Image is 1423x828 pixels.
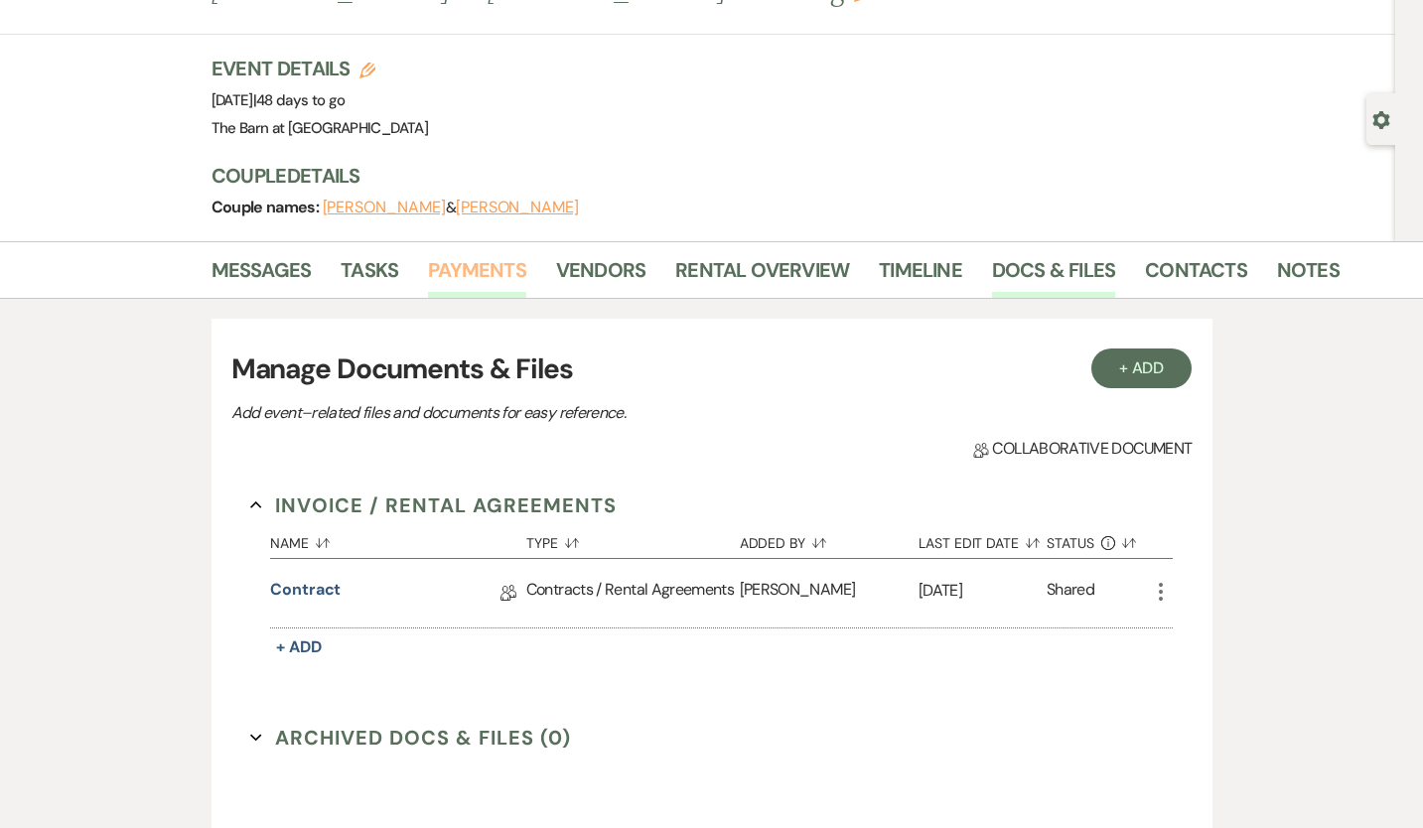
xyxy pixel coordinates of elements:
button: Archived Docs & Files (0) [250,723,571,753]
button: [PERSON_NAME] [456,200,579,215]
button: + Add [270,633,328,661]
button: Open lead details [1372,109,1390,128]
button: Name [270,520,526,558]
p: [DATE] [919,578,1047,604]
span: The Barn at [GEOGRAPHIC_DATA] [212,118,428,138]
a: Timeline [879,254,962,298]
span: Status [1047,536,1094,550]
span: | [253,90,346,110]
button: Last Edit Date [919,520,1047,558]
a: Tasks [341,254,398,298]
span: [DATE] [212,90,346,110]
span: + Add [276,636,322,657]
span: Collaborative document [973,437,1192,461]
a: Docs & Files [992,254,1115,298]
h3: Event Details [212,55,428,82]
a: Messages [212,254,312,298]
a: Payments [428,254,526,298]
button: Type [526,520,740,558]
span: Couple names: [212,197,323,217]
h3: Manage Documents & Files [231,348,1193,390]
a: Notes [1277,254,1340,298]
div: Contracts / Rental Agreements [526,559,740,627]
button: Invoice / Rental Agreements [250,490,617,520]
p: Add event–related files and documents for easy reference. [231,400,926,426]
a: Contacts [1145,254,1247,298]
button: Added By [740,520,919,558]
a: Vendors [556,254,645,298]
button: + Add [1091,348,1193,388]
h3: Couple Details [212,162,1324,190]
button: [PERSON_NAME] [323,200,446,215]
span: 48 days to go [256,90,346,110]
a: Contract [270,578,341,609]
div: [PERSON_NAME] [740,559,919,627]
span: & [323,198,579,217]
a: Rental Overview [675,254,849,298]
div: Shared [1047,578,1094,609]
button: Status [1047,520,1149,558]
